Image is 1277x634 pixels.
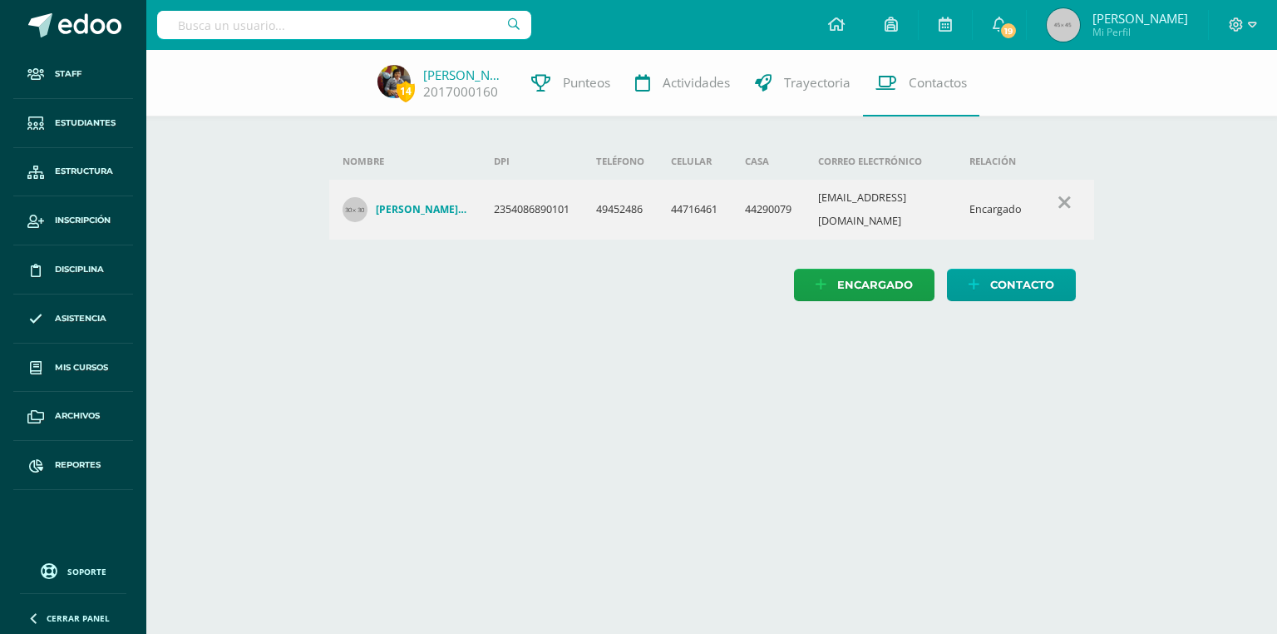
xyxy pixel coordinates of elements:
[13,196,133,245] a: Inscripción
[55,409,100,423] span: Archivos
[423,67,506,83] a: [PERSON_NAME]
[343,197,367,222] img: 30x30
[909,74,967,92] span: Contactos
[47,612,110,624] span: Cerrar panel
[55,165,113,178] span: Estructura
[13,245,133,295] a: Disciplina
[999,22,1018,40] span: 19
[157,11,531,39] input: Busca un usuario...
[376,203,467,216] h4: [PERSON_NAME] [PERSON_NAME]
[805,143,956,180] th: Correo electrónico
[55,263,104,276] span: Disciplina
[20,559,126,582] a: Soporte
[563,74,610,92] span: Punteos
[13,50,133,99] a: Staff
[742,50,863,116] a: Trayectoria
[481,180,583,240] td: 2354086890101
[481,143,583,180] th: DPI
[837,270,913,300] span: Encargado
[956,143,1035,180] th: Relación
[55,312,106,325] span: Asistencia
[784,74,851,92] span: Trayectoria
[583,180,658,240] td: 49452486
[55,67,81,81] span: Staff
[329,143,481,180] th: Nombre
[956,180,1035,240] td: Encargado
[377,65,411,98] img: b875f3c4c839e8e66322e8a1b13aee01.png
[67,566,106,577] span: Soporte
[55,361,108,374] span: Mis cursos
[794,269,934,301] a: Encargado
[1092,25,1188,39] span: Mi Perfil
[583,143,658,180] th: Teléfono
[947,269,1076,301] a: Contacto
[732,143,805,180] th: Casa
[1092,10,1188,27] span: [PERSON_NAME]
[55,214,111,227] span: Inscripción
[343,197,467,222] a: [PERSON_NAME] [PERSON_NAME]
[863,50,979,116] a: Contactos
[423,83,498,101] a: 2017000160
[732,180,805,240] td: 44290079
[663,74,730,92] span: Actividades
[805,180,956,240] td: [EMAIL_ADDRESS][DOMAIN_NAME]
[397,81,415,102] span: 14
[623,50,742,116] a: Actividades
[658,180,731,240] td: 44716461
[13,441,133,490] a: Reportes
[1047,8,1080,42] img: 45x45
[990,270,1054,300] span: Contacto
[55,116,116,130] span: Estudiantes
[13,99,133,148] a: Estudiantes
[13,295,133,344] a: Asistencia
[519,50,623,116] a: Punteos
[55,458,101,472] span: Reportes
[13,344,133,393] a: Mis cursos
[13,392,133,441] a: Archivos
[658,143,731,180] th: Celular
[13,148,133,197] a: Estructura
